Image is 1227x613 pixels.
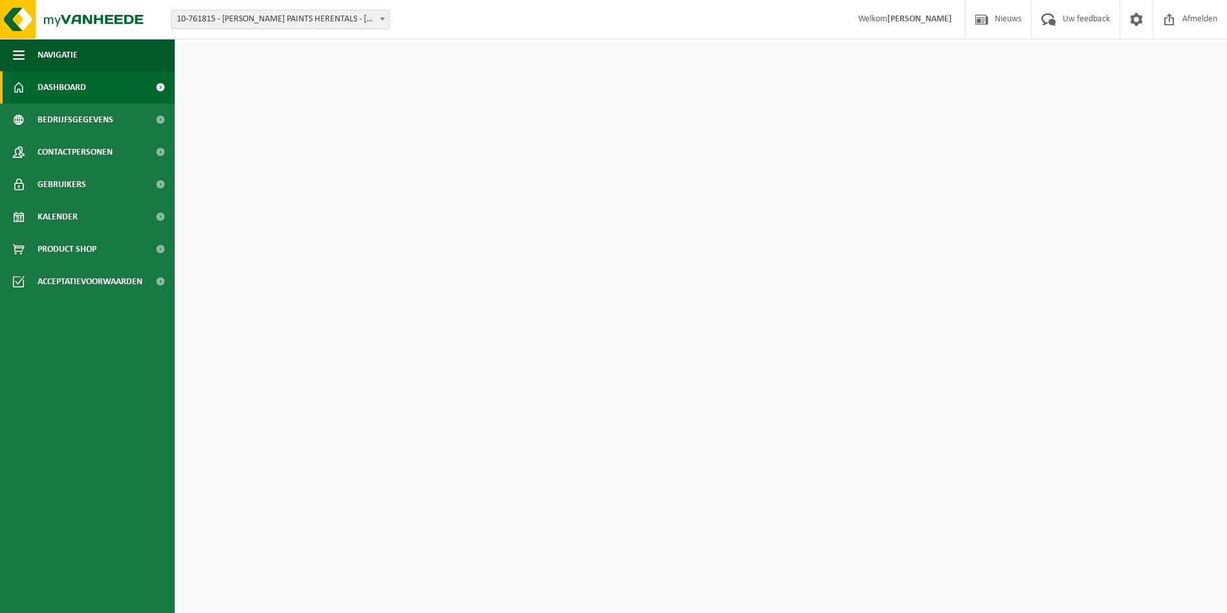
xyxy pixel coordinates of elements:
[38,71,86,104] span: Dashboard
[38,201,78,233] span: Kalender
[38,104,113,136] span: Bedrijfsgegevens
[38,136,113,168] span: Contactpersonen
[171,10,390,29] span: 10-761815 - THIRY PAINTS HERENTALS - HERENTALS
[887,14,952,24] strong: [PERSON_NAME]
[38,168,86,201] span: Gebruikers
[38,233,96,265] span: Product Shop
[38,265,142,298] span: Acceptatievoorwaarden
[38,39,78,71] span: Navigatie
[171,10,389,28] span: 10-761815 - THIRY PAINTS HERENTALS - HERENTALS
